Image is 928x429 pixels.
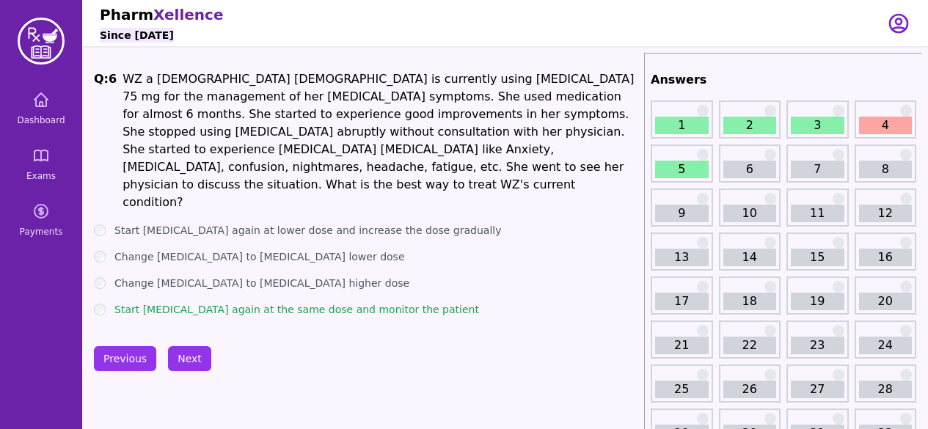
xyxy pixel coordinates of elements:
h2: Answers [651,71,916,89]
a: 19 [791,293,844,310]
a: 18 [723,293,777,310]
a: 13 [655,249,709,266]
a: 25 [655,381,709,398]
a: 26 [723,381,777,398]
span: Payments [20,226,63,238]
span: Xellence [153,6,223,23]
a: 1 [655,117,709,134]
a: Dashboard [6,82,76,135]
a: Exams [6,138,76,191]
a: 4 [859,117,913,134]
a: Payments [6,194,76,246]
a: 14 [723,249,777,266]
a: 17 [655,293,709,310]
a: 21 [655,337,709,354]
a: 27 [791,381,844,398]
span: Pharm [100,6,153,23]
label: Change [MEDICAL_DATA] to [MEDICAL_DATA] higher dose [114,276,409,290]
a: 28 [859,381,913,398]
span: Exams [26,170,56,182]
a: 20 [859,293,913,310]
h6: Since [DATE] [100,28,174,43]
label: Change [MEDICAL_DATA] to [MEDICAL_DATA] lower dose [114,249,405,264]
a: 7 [791,161,844,178]
a: 12 [859,205,913,222]
img: PharmXellence Logo [18,18,65,65]
a: 10 [723,205,777,222]
a: 3 [791,117,844,134]
label: Start [MEDICAL_DATA] again at lower dose and increase the dose gradually [114,223,502,238]
a: 22 [723,337,777,354]
a: 9 [655,205,709,222]
button: Next [168,346,211,371]
a: 2 [723,117,777,134]
a: 5 [655,161,709,178]
a: 23 [791,337,844,354]
a: 11 [791,205,844,222]
label: Start [MEDICAL_DATA] again at the same dose and monitor the patient [114,302,479,317]
a: 6 [723,161,777,178]
a: 8 [859,161,913,178]
button: Previous [94,346,156,371]
a: 15 [791,249,844,266]
a: 16 [859,249,913,266]
a: 24 [859,337,913,354]
h1: WZ a [DEMOGRAPHIC_DATA] [DEMOGRAPHIC_DATA] is currently using [MEDICAL_DATA] 75 mg for the manage... [123,70,638,211]
h1: Q: 6 [94,70,117,211]
span: Dashboard [17,114,65,126]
